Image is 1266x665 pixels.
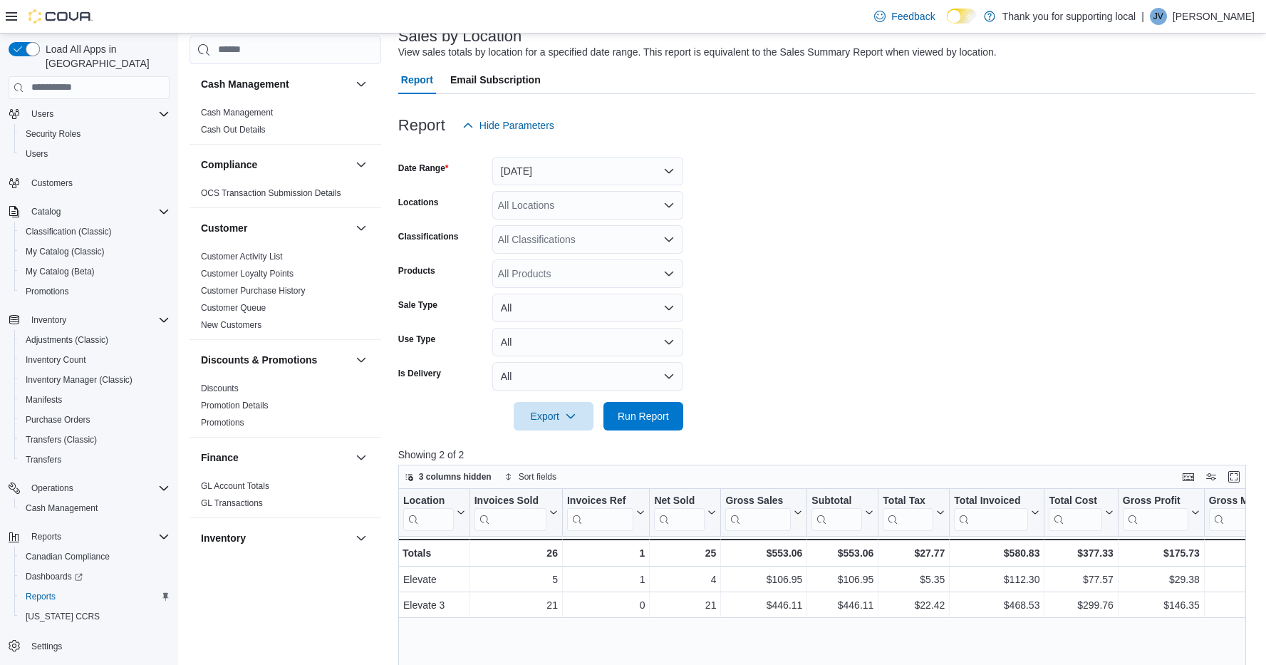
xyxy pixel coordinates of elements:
button: Hide Parameters [457,111,560,140]
div: Invoices Sold [474,494,546,507]
button: Users [14,144,175,164]
a: Users [20,145,53,163]
button: Inventory [201,531,350,545]
span: Users [26,105,170,123]
button: My Catalog (Beta) [14,262,175,282]
div: $5.35 [883,571,945,588]
a: Settings [26,638,68,655]
button: Promotions [14,282,175,301]
button: Canadian Compliance [14,547,175,567]
span: Promotions [20,283,170,300]
button: Reports [3,527,175,547]
a: Reports [20,588,61,605]
label: Date Range [398,163,449,174]
h3: Compliance [201,158,257,172]
div: 1 [567,571,645,588]
p: | [1141,8,1144,25]
button: Discounts & Promotions [353,351,370,368]
h3: Inventory [201,531,246,545]
div: $146.35 [1123,597,1200,614]
button: Export [514,402,593,431]
button: Finance [353,449,370,466]
a: Canadian Compliance [20,548,115,565]
div: Customer [190,248,381,339]
div: 5 [474,571,557,588]
a: Inventory Count [20,351,92,368]
div: Gross Sales [725,494,791,530]
span: Operations [31,483,73,494]
div: 1 [567,545,645,562]
span: Manifests [26,394,62,406]
span: Classification (Classic) [26,226,112,237]
div: Finance [190,478,381,517]
span: My Catalog (Classic) [26,246,105,257]
a: Promotions [20,283,75,300]
span: My Catalog (Beta) [20,263,170,280]
a: Cash Management [201,108,273,118]
div: Discounts & Promotions [190,380,381,437]
span: Purchase Orders [20,411,170,428]
button: Inventory [3,310,175,330]
button: Transfers [14,450,175,470]
button: Open list of options [663,268,675,279]
div: Elevate [403,571,465,588]
div: Net Sold [654,494,705,507]
button: Manifests [14,390,175,410]
span: Users [31,108,53,120]
label: Locations [398,197,439,208]
span: Security Roles [26,128,81,140]
span: Sort fields [519,471,556,483]
label: Use Type [398,334,435,345]
button: Customers [3,172,175,193]
button: [US_STATE] CCRS [14,607,175,627]
button: Users [26,105,59,123]
div: Gross Profit [1123,494,1188,507]
button: Purchase Orders [14,410,175,430]
span: Catalog [26,203,170,220]
button: Classification (Classic) [14,222,175,242]
div: $553.06 [811,545,873,562]
button: Subtotal [811,494,873,530]
a: Inventory Adjustments [201,562,285,572]
span: Dashboards [20,568,170,585]
div: Invoices Sold [474,494,546,530]
button: Customer [201,221,350,235]
button: Display options [1203,468,1220,485]
span: Security Roles [20,125,170,143]
span: Promotions [26,286,69,297]
span: Export [522,402,585,431]
div: $446.11 [811,597,873,614]
div: Total Cost [1049,494,1101,530]
button: Settings [3,635,175,656]
label: Products [398,265,435,277]
button: Inventory [26,311,72,329]
span: Transfers [20,451,170,468]
div: Total Tax [883,494,933,507]
span: Reports [31,531,61,542]
span: Feedback [891,9,935,24]
a: GL Account Totals [201,481,269,491]
div: Invoices Ref [567,494,633,530]
div: Gross Profit [1123,494,1188,530]
div: Totals [403,545,465,562]
p: Showing 2 of 2 [398,448,1255,462]
button: Inventory [353,530,370,547]
div: $106.95 [811,571,873,588]
span: Customers [26,174,170,192]
div: 4 [654,571,716,588]
button: Operations [3,478,175,498]
div: $446.11 [725,597,802,614]
button: Discounts & Promotions [201,353,350,367]
div: $377.33 [1049,545,1113,562]
span: Email Subscription [450,66,541,94]
button: Transfers (Classic) [14,430,175,450]
span: Transfers [26,454,61,465]
span: Purchase Orders [26,414,90,426]
span: Classification (Classic) [20,223,170,240]
button: Compliance [353,156,370,173]
span: Canadian Compliance [20,548,170,565]
a: Transfers [20,451,67,468]
div: Total Cost [1049,494,1101,507]
div: Joshua Vera [1150,8,1167,25]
